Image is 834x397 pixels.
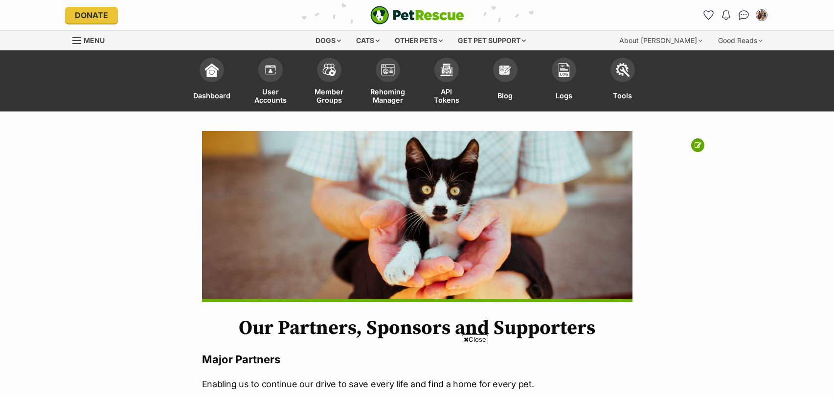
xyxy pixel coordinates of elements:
a: Logs [535,53,593,111]
img: tools-icon-677f8b7d46040df57c17cb185196fc8e01b2b03676c49af7ba82c462532e62ee.svg [616,63,630,77]
span: Rehoming Manager [370,87,405,104]
a: API Tokens [417,53,476,111]
a: Tools [593,53,652,111]
span: API Tokens [429,87,464,104]
img: team-members-icon-5396bd8760b3fe7c0b43da4ab00e1e3bb1a5d9ba89233759b79545d2d3fc5d0d.svg [322,64,336,76]
div: Cats [349,31,386,50]
span: Blog [497,87,513,104]
img: logo-e224e6f780fb5917bec1dbf3a21bbac754714ae5b6737aabdf751b685950b380.svg [370,6,464,24]
ul: Account quick links [701,7,769,23]
iframe: Advertisement [239,348,595,392]
div: Get pet support [451,31,533,50]
span: Dashboard [193,87,230,104]
div: About [PERSON_NAME] [612,31,709,50]
h1: Our Partners, Sponsors and Supporters [202,317,632,339]
img: chat-41dd97257d64d25036548639549fe6c8038ab92f7586957e7f3b1b290dea8141.svg [739,10,749,20]
span: Logs [556,87,572,104]
span: User Accounts [253,87,288,104]
span: Tools [613,87,632,104]
img: logs-icon-5bf4c29380941ae54b88474b1138927238aebebbc450bc62c8517511492d5a22.svg [557,63,571,77]
img: dashboard-icon-eb2f2d2d3e046f16d808141f083e7271f6b2e854fb5c12c21221c1fb7104beca.svg [205,63,219,77]
span: Close [462,334,488,344]
a: Favourites [701,7,717,23]
a: Menu [72,31,112,48]
a: Donate [65,7,118,23]
img: blogs-icon-e71fceff818bbaa76155c998696f2ea9b8fc06abc828b24f45ee82a475c2fd99.svg [498,63,512,77]
a: User Accounts [241,53,300,111]
a: Rehoming Manager [359,53,417,111]
div: Dogs [309,31,348,50]
button: Notifications [719,7,734,23]
p: Enabling us to continue our drive to save every life and find a home for every pet. [202,377,632,391]
button: My account [754,7,769,23]
img: group-profile-icon-3fa3cf56718a62981997c0bc7e787c4b2cf8bcc04b72c1350f741eb67cf2f40e.svg [381,64,395,76]
h3: Major Partners [202,353,632,366]
img: kitten sitting in hands [202,131,632,302]
img: notifications-46538b983faf8c2785f20acdc204bb7945ddae34d4c08c2a6579f10ce5e182be.svg [722,10,730,20]
img: api-icon-849e3a9e6f871e3acf1f60245d25b4cd0aad652aa5f5372336901a6a67317bd8.svg [440,63,453,77]
a: Blog [476,53,535,111]
a: PetRescue [370,6,464,24]
div: Good Reads [711,31,769,50]
span: Menu [84,36,105,44]
span: Member Groups [312,87,346,104]
a: Member Groups [300,53,359,111]
a: Dashboard [182,53,241,111]
img: members-icon-d6bcda0bfb97e5ba05b48644448dc2971f67d37433e5abca221da40c41542bd5.svg [264,63,277,77]
img: alesha saliba profile pic [757,10,766,20]
a: Conversations [736,7,752,23]
div: Other pets [388,31,450,50]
